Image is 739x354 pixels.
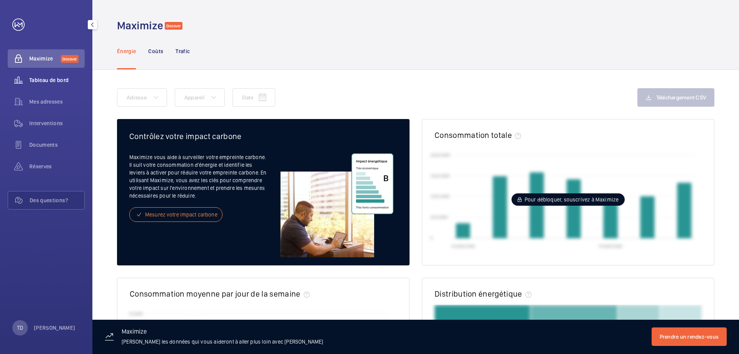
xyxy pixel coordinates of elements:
p: [PERSON_NAME] les données qui vous aideront à aller plus loin avec [PERSON_NAME] [122,338,323,346]
span: Pour débloquer, souscrivez à Maximize [525,196,619,203]
p: Coûts [148,47,163,55]
h1: Maximize [117,18,163,33]
span: Mes adresses [29,98,85,106]
button: Date [232,88,275,107]
button: Prendre un rendez-vous [652,327,727,346]
text: 500 kWh [430,215,448,220]
img: energy-freemium-FR.svg [277,153,397,257]
h3: Maximize [122,329,323,338]
button: Téléchargement CSV [637,88,715,107]
p: TD [17,324,23,332]
span: Interventions [29,119,85,127]
text: 0 [430,235,433,240]
span: Maximize [29,55,61,62]
span: Discover [61,55,79,63]
h2: Consommation moyenne par jour de la semaine [130,289,301,299]
span: Des questions? [30,196,84,204]
button: Adresse [117,88,167,107]
span: Adresse [127,94,147,101]
span: Documents [29,141,85,149]
span: Téléchargement CSV [656,94,707,101]
text: 1000 kWh [430,194,450,199]
text: 1500 kWh [430,173,450,178]
p: [PERSON_NAME] [34,324,75,332]
text: 70 kWh [129,311,143,316]
span: Réserves [29,163,85,170]
p: Maximize vous aide à surveiller votre empreinte carbone. Il suit votre consommation d'énergie et ... [129,153,277,200]
p: Énergie [117,47,136,55]
text: 2000 kWh [430,152,450,158]
p: Trafic [176,47,190,55]
h2: Consommation totale [435,130,512,140]
span: Appareil [184,94,204,101]
h2: Contrôlez votre impact carbone [129,131,397,141]
span: Mesurez votre impact carbone [145,211,217,218]
span: Discover [165,22,182,30]
button: Appareil [175,88,225,107]
span: Tableau de bord [29,76,85,84]
h2: Distribution énergétique [435,289,522,299]
span: Date [242,94,253,101]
